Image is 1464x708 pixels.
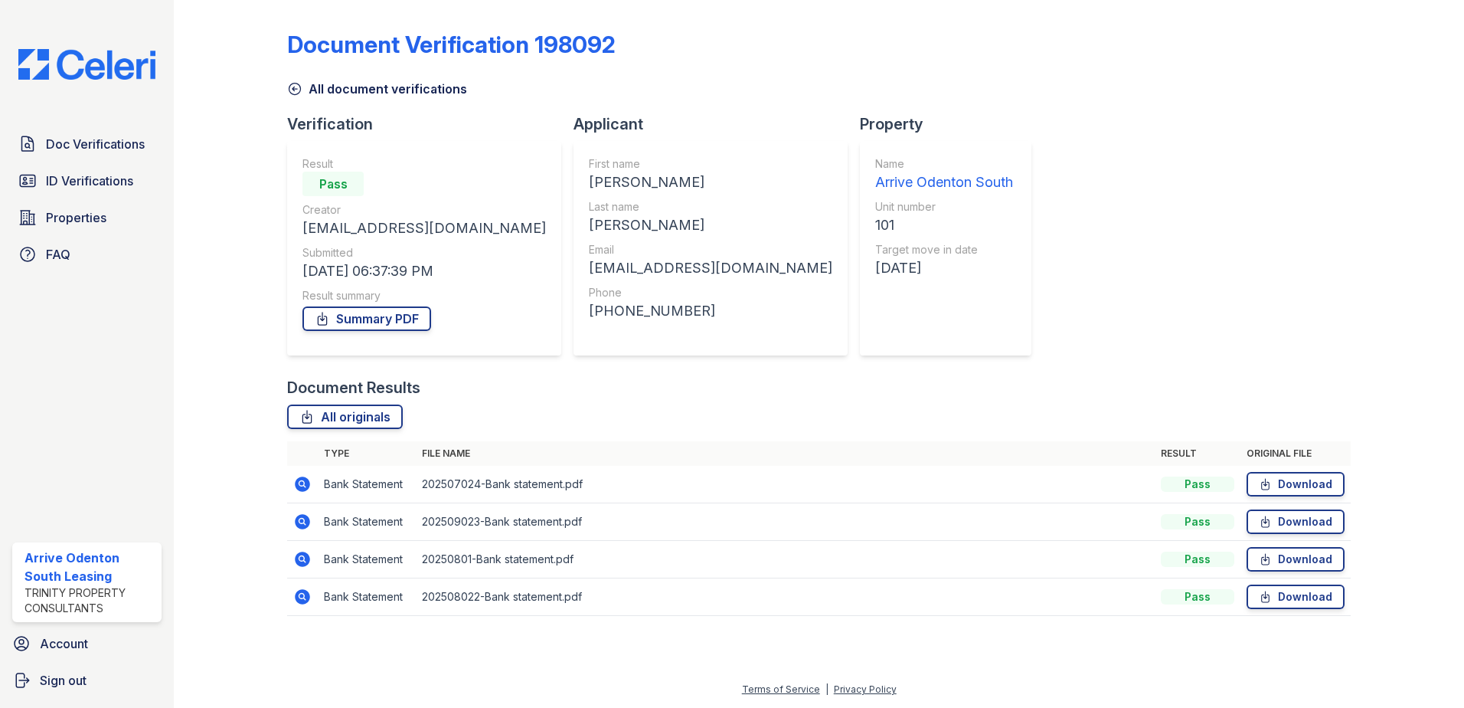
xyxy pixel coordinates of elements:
[287,31,616,58] div: Document Verification 198092
[1247,585,1345,609] a: Download
[875,242,1013,257] div: Target move in date
[589,300,832,322] div: [PHONE_NUMBER]
[287,80,467,98] a: All document verifications
[589,172,832,193] div: [PERSON_NAME]
[1247,510,1345,534] a: Download
[302,218,546,239] div: [EMAIL_ADDRESS][DOMAIN_NAME]
[318,466,416,503] td: Bank Statement
[834,683,897,695] a: Privacy Policy
[12,166,162,196] a: ID Verifications
[6,49,168,80] img: CE_Logo_Blue-a8612792a0a2168367f1c8372b55b34899dd931a85d93a1a3d3e32e68fde9ad4.png
[318,441,416,466] th: Type
[6,628,168,659] a: Account
[1161,589,1234,605] div: Pass
[302,172,364,196] div: Pass
[40,634,88,653] span: Account
[860,113,1044,135] div: Property
[875,215,1013,236] div: 101
[1155,441,1240,466] th: Result
[574,113,860,135] div: Applicant
[875,257,1013,279] div: [DATE]
[875,156,1013,172] div: Name
[589,215,832,236] div: [PERSON_NAME]
[302,245,546,261] div: Submitted
[875,199,1013,215] div: Unit number
[1161,514,1234,529] div: Pass
[6,665,168,696] a: Sign out
[589,156,832,172] div: First name
[875,156,1013,193] a: Name Arrive Odenton South
[25,549,155,585] div: Arrive Odenton South Leasing
[1247,472,1345,497] a: Download
[302,261,546,282] div: [DATE] 06:37:39 PM
[287,113,574,135] div: Verification
[416,541,1155,579] td: 20250801-Bank statement.pdf
[318,579,416,616] td: Bank Statement
[589,257,832,279] div: [EMAIL_ADDRESS][DOMAIN_NAME]
[416,466,1155,503] td: 202507024-Bank statement.pdf
[12,129,162,159] a: Doc Verifications
[46,245,70,264] span: FAQ
[46,208,106,227] span: Properties
[589,199,832,215] div: Last name
[1161,477,1234,492] div: Pass
[1161,552,1234,567] div: Pass
[302,306,431,331] a: Summary PDF
[416,441,1155,466] th: File name
[742,683,820,695] a: Terms of Service
[287,405,403,429] a: All originals
[287,377,420,398] div: Document Results
[416,579,1155,616] td: 202508022-Bank statement.pdf
[12,202,162,233] a: Properties
[25,585,155,616] div: Trinity Property Consultants
[1247,547,1345,572] a: Download
[40,671,87,690] span: Sign out
[46,135,145,153] span: Doc Verifications
[318,503,416,541] td: Bank Statement
[302,288,546,303] div: Result summary
[825,683,828,695] div: |
[46,172,133,190] span: ID Verifications
[1240,441,1351,466] th: Original file
[302,202,546,218] div: Creator
[589,285,832,300] div: Phone
[875,172,1013,193] div: Arrive Odenton South
[318,541,416,579] td: Bank Statement
[302,156,546,172] div: Result
[12,239,162,270] a: FAQ
[416,503,1155,541] td: 202509023-Bank statement.pdf
[589,242,832,257] div: Email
